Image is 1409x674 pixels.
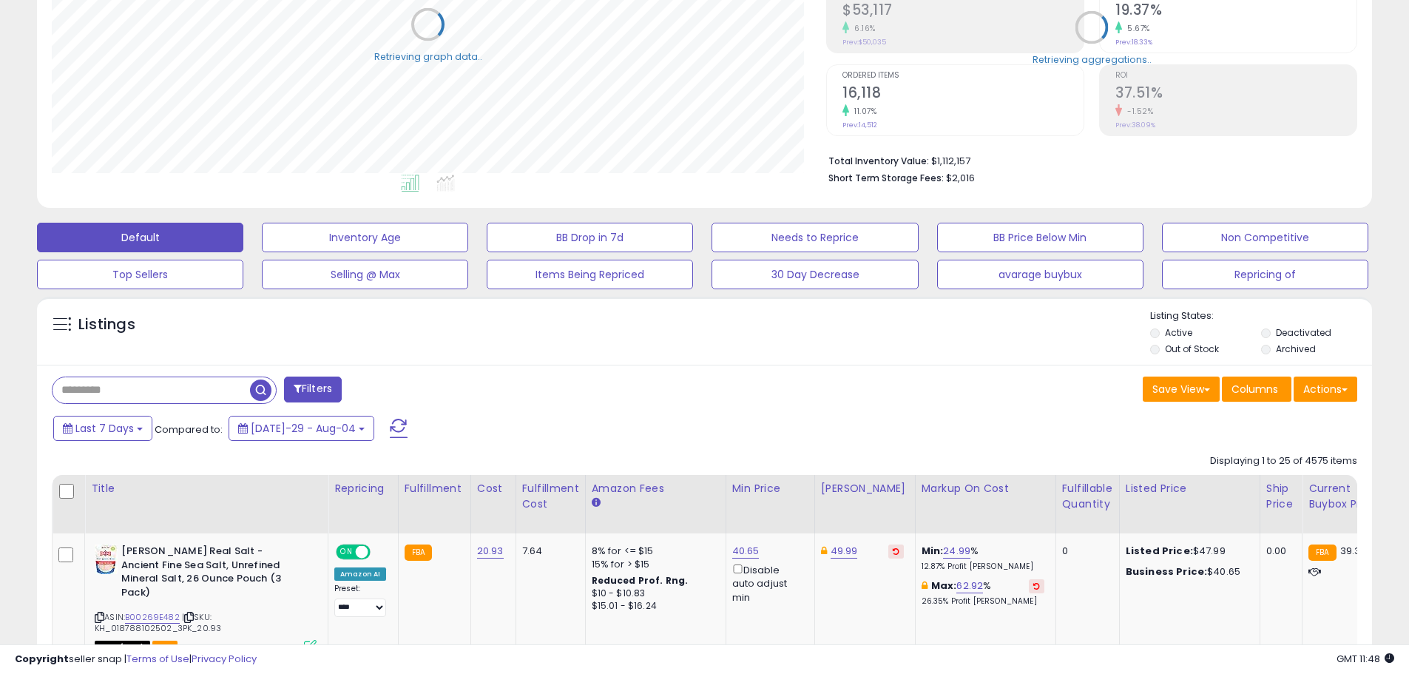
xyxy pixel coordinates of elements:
p: 26.35% Profit [PERSON_NAME] [922,596,1044,607]
button: Default [37,223,243,252]
div: $15.01 - $16.24 [592,600,714,613]
b: Business Price: [1126,565,1207,579]
span: Last 7 Days [75,421,134,436]
button: Save View [1143,377,1220,402]
span: OFF [368,546,392,559]
label: Archived [1276,343,1316,355]
a: 20.93 [477,544,504,559]
label: Active [1165,326,1192,339]
button: Repricing of [1162,260,1368,289]
p: 12.87% Profit [PERSON_NAME] [922,562,1044,572]
div: Cost [477,481,510,496]
div: Repricing [334,481,392,496]
div: Displaying 1 to 25 of 4575 items [1210,454,1357,468]
h5: Listings [78,314,135,335]
div: $10 - $10.83 [592,587,714,600]
div: [PERSON_NAME] [821,481,909,496]
div: Title [91,481,322,496]
a: Terms of Use [126,652,189,666]
span: Compared to: [155,422,223,437]
div: Retrieving graph data.. [374,50,482,63]
div: Listed Price [1126,481,1254,496]
div: % [922,579,1044,607]
button: Actions [1294,377,1357,402]
span: All listings that are currently out of stock and unavailable for purchase on Amazon [95,641,150,653]
div: Fulfillment Cost [522,481,579,512]
div: Amazon AI [334,567,386,581]
div: Retrieving aggregations.. [1033,53,1152,66]
span: FBA [152,641,178,653]
div: % [922,545,1044,572]
strong: Copyright [15,652,69,666]
b: Reduced Prof. Rng. [592,574,689,587]
button: Non Competitive [1162,223,1368,252]
b: Min: [922,544,944,558]
b: Max: [931,579,957,593]
a: B00269E482 [125,611,180,624]
div: $47.99 [1126,545,1248,558]
div: Disable auto adjust min [732,562,803,604]
div: Fulfillment [405,481,464,496]
div: $40.65 [1126,565,1248,579]
a: 62.92 [956,579,983,593]
th: The percentage added to the cost of goods (COGS) that forms the calculator for Min & Max prices. [915,475,1055,533]
div: Amazon Fees [592,481,720,496]
div: Ship Price [1266,481,1296,512]
div: Current Buybox Price [1308,481,1385,512]
button: avarage buybux [937,260,1143,289]
div: 0 [1062,545,1108,558]
button: Last 7 Days [53,416,152,441]
b: [PERSON_NAME] Real Salt - Ancient Fine Sea Salt, Unrefined Mineral Salt, 26 Ounce Pouch (3 Pack) [121,545,301,603]
p: Listing States: [1150,309,1372,323]
div: Fulfillable Quantity [1062,481,1113,512]
small: FBA [1308,545,1336,561]
button: BB Drop in 7d [487,223,693,252]
button: Items Being Repriced [487,260,693,289]
small: FBA [405,545,432,561]
span: [DATE]-29 - Aug-04 [251,421,356,436]
a: Privacy Policy [192,652,257,666]
div: seller snap | | [15,653,257,667]
div: 8% for <= $15 [592,545,714,558]
label: Deactivated [1276,326,1331,339]
span: 39.33 [1340,544,1367,558]
span: | SKU: KH_018788102502_3PK_20.93 [95,611,221,633]
div: Min Price [732,481,808,496]
button: Selling @ Max [262,260,468,289]
b: Listed Price: [1126,544,1193,558]
button: Needs to Reprice [712,223,918,252]
div: Markup on Cost [922,481,1050,496]
span: Columns [1231,382,1278,397]
span: 2025-08-12 11:48 GMT [1337,652,1394,666]
div: 15% for > $15 [592,558,714,571]
div: Preset: [334,584,387,617]
div: 7.64 [522,545,574,558]
button: 30 Day Decrease [712,260,918,289]
button: Inventory Age [262,223,468,252]
img: 51r1qRib2CL._SL40_.jpg [95,545,118,574]
button: [DATE]-29 - Aug-04 [229,416,374,441]
a: 40.65 [732,544,760,559]
span: ON [337,546,356,559]
button: Filters [284,377,342,402]
button: Columns [1222,377,1291,402]
small: Amazon Fees. [592,496,601,510]
button: Top Sellers [37,260,243,289]
button: BB Price Below Min [937,223,1143,252]
label: Out of Stock [1165,343,1219,355]
a: 24.99 [943,544,970,559]
div: 0.00 [1266,545,1291,558]
a: 49.99 [831,544,858,559]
